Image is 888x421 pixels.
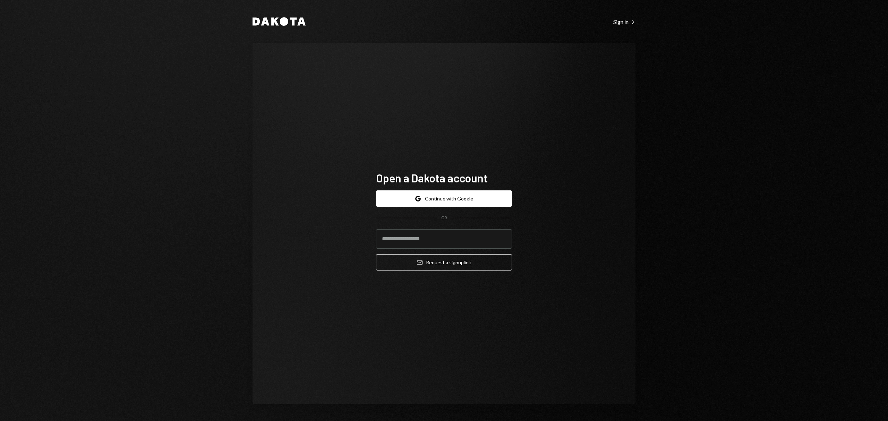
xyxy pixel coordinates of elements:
[613,18,635,25] a: Sign in
[376,190,512,207] button: Continue with Google
[376,171,512,185] h1: Open a Dakota account
[441,215,447,221] div: OR
[376,254,512,270] button: Request a signuplink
